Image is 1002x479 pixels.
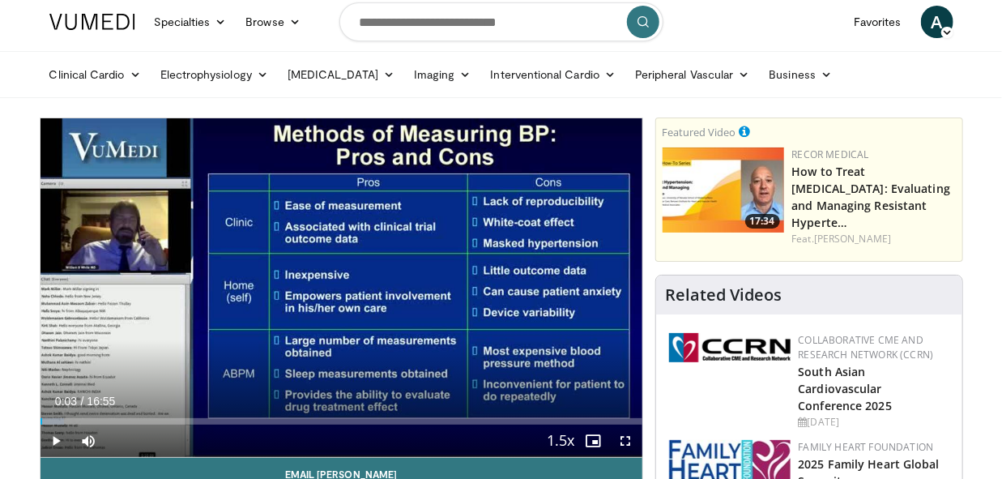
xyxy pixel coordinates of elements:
a: Favorites [844,6,911,38]
button: Playback Rate [545,425,578,457]
small: Featured Video [663,125,736,139]
a: Business [760,58,842,91]
button: Fullscreen [610,425,642,457]
button: Play [41,425,73,457]
a: Imaging [404,58,481,91]
input: Search topics, interventions [339,2,663,41]
button: Enable picture-in-picture mode [578,425,610,457]
a: Specialties [145,6,237,38]
a: Electrophysiology [151,58,278,91]
a: Interventional Cardio [481,58,626,91]
a: Recor Medical [792,148,869,161]
h4: Related Videos [666,285,782,305]
div: Progress Bar [41,418,642,425]
span: 0:03 [55,395,77,408]
span: 16:55 [87,395,115,408]
a: Browse [236,6,310,38]
div: Feat. [792,232,956,246]
a: South Asian Cardiovascular Conference 2025 [799,364,893,413]
a: Family Heart Foundation [799,440,934,454]
a: [MEDICAL_DATA] [278,58,404,91]
a: Collaborative CME and Research Network (CCRN) [799,333,934,361]
img: VuMedi Logo [49,14,135,30]
a: How to Treat [MEDICAL_DATA]: Evaluating and Managing Resistant Hyperte… [792,164,951,230]
video-js: Video Player [41,118,642,458]
button: Mute [73,425,105,457]
a: Peripheral Vascular [625,58,759,91]
a: A [921,6,953,38]
a: 17:34 [663,148,784,233]
a: [PERSON_NAME] [814,232,891,246]
a: Clinical Cardio [40,58,151,91]
span: / [81,395,84,408]
span: 17:34 [745,214,780,229]
img: a04ee3ba-8487-4636-b0fb-5e8d268f3737.png.150x105_q85_autocrop_double_scale_upscale_version-0.2.png [669,333,791,362]
img: 10cbd22e-c1e6-49ff-b90e-4507a8859fc1.jpg.150x105_q85_crop-smart_upscale.jpg [663,148,784,233]
div: [DATE] [799,415,949,430]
